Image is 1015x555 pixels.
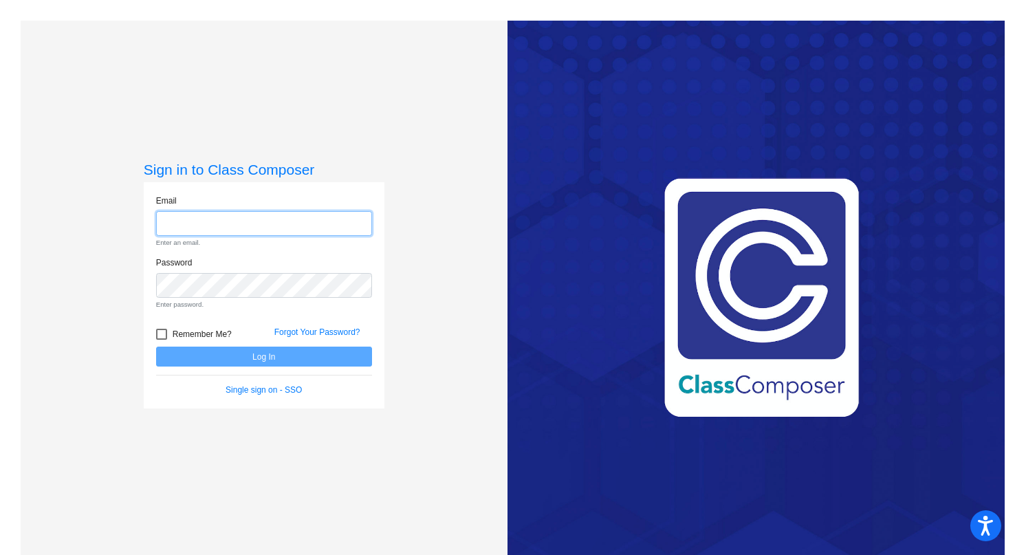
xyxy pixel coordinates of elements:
span: Remember Me? [173,326,232,342]
small: Enter password. [156,300,372,309]
a: Single sign on - SSO [226,385,302,395]
label: Email [156,195,177,207]
h3: Sign in to Class Composer [144,161,384,178]
a: Forgot Your Password? [274,327,360,337]
small: Enter an email. [156,238,372,248]
label: Password [156,257,193,269]
button: Log In [156,347,372,367]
